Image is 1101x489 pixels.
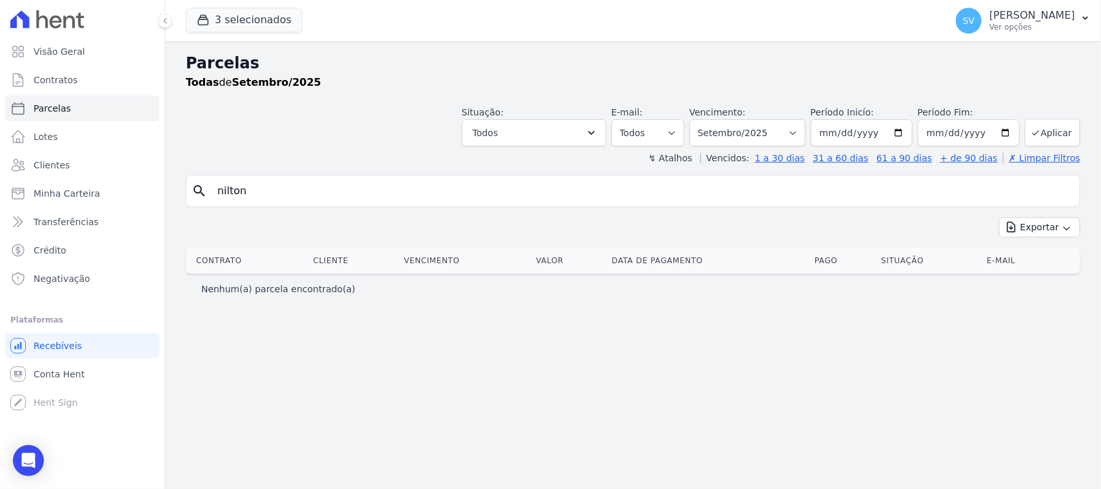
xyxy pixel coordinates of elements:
th: Data de Pagamento [607,248,810,274]
a: 31 a 60 dias [813,153,868,163]
div: Plataformas [10,312,154,328]
label: Período Inicío: [811,107,874,117]
label: E-mail: [611,107,643,117]
span: Parcelas [34,102,71,115]
label: Vencimento: [689,107,746,117]
a: Crédito [5,237,159,263]
a: Lotes [5,124,159,150]
th: Contrato [186,248,308,274]
a: Recebíveis [5,333,159,359]
h2: Parcelas [186,52,1080,75]
a: Contratos [5,67,159,93]
span: SV [963,16,975,25]
a: Transferências [5,209,159,235]
a: 61 a 90 dias [877,153,932,163]
span: Conta Hent [34,368,84,381]
label: Vencidos: [700,153,749,163]
a: + de 90 dias [940,153,998,163]
th: Valor [531,248,606,274]
p: Ver opções [989,22,1075,32]
span: Recebíveis [34,339,82,352]
a: 1 a 30 dias [755,153,805,163]
button: Aplicar [1025,119,1080,146]
button: Exportar [999,217,1080,237]
button: SV [PERSON_NAME] Ver opções [946,3,1101,39]
span: Clientes [34,159,70,172]
div: Open Intercom Messenger [13,445,44,476]
i: search [192,183,207,199]
label: Situação: [462,107,504,117]
p: Nenhum(a) parcela encontrado(a) [201,283,355,295]
span: Transferências [34,215,99,228]
a: ✗ Limpar Filtros [1003,153,1080,163]
a: Clientes [5,152,159,178]
span: Crédito [34,244,66,257]
strong: Todas [186,76,219,88]
p: [PERSON_NAME] [989,9,1075,22]
th: Vencimento [399,248,531,274]
span: Todos [473,125,498,141]
span: Minha Carteira [34,187,100,200]
a: Visão Geral [5,39,159,65]
strong: Setembro/2025 [232,76,321,88]
th: Pago [809,248,876,274]
p: de [186,75,321,90]
th: Cliente [308,248,399,274]
button: Todos [462,119,606,146]
a: Negativação [5,266,159,292]
span: Visão Geral [34,45,85,58]
th: Situação [876,248,982,274]
span: Negativação [34,272,90,285]
a: Conta Hent [5,361,159,387]
span: Contratos [34,74,77,86]
input: Buscar por nome do lote ou do cliente [210,178,1075,204]
span: Lotes [34,130,58,143]
label: ↯ Atalhos [648,153,692,163]
label: Período Fim: [918,106,1020,119]
a: Parcelas [5,95,159,121]
a: Minha Carteira [5,181,159,206]
button: 3 selecionados [186,8,303,32]
th: E-mail [982,248,1060,274]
